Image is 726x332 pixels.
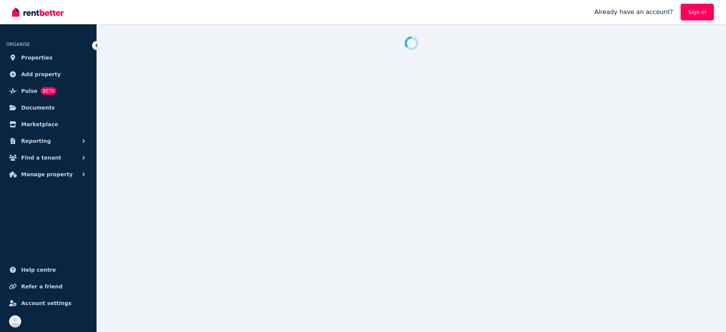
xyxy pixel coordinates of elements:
span: Find a tenant [21,153,61,162]
span: Refer a friend [21,282,62,291]
img: RentBetter [12,6,64,18]
a: Documents [6,100,90,115]
a: Account settings [6,296,90,311]
span: Properties [21,53,53,62]
a: Sign In [681,4,714,20]
button: Reporting [6,133,90,149]
a: Marketplace [6,117,90,132]
a: Add property [6,67,90,82]
a: PulseBETA [6,83,90,99]
a: Refer a friend [6,279,90,294]
span: Already have an account? [594,8,673,17]
span: Add property [21,70,61,79]
a: Properties [6,50,90,65]
span: Pulse [21,86,37,96]
span: BETA [41,87,56,95]
span: Reporting [21,136,51,146]
button: Manage property [6,167,90,182]
span: Manage property [21,170,73,179]
span: ORGANISE [6,42,30,47]
span: Account settings [21,299,72,308]
span: Marketplace [21,120,58,129]
span: Help centre [21,265,56,274]
span: Documents [21,103,55,112]
button: Find a tenant [6,150,90,165]
a: Help centre [6,262,90,277]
